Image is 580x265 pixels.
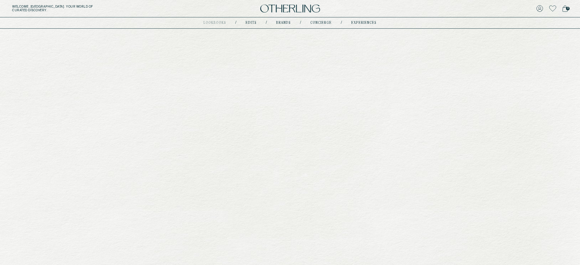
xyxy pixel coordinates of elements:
[562,4,568,13] a: 0
[300,20,301,25] div: /
[12,5,179,12] h5: Welcome, [GEOGRAPHIC_DATA] . Your world of curated discovery.
[204,21,226,24] a: lookbooks
[276,21,291,24] a: Brands
[310,21,332,24] a: concierge
[566,7,570,10] span: 0
[351,21,376,24] a: experiences
[266,20,267,25] div: /
[260,5,320,13] img: logo
[235,20,236,25] div: /
[341,20,342,25] div: /
[246,21,257,24] a: Edits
